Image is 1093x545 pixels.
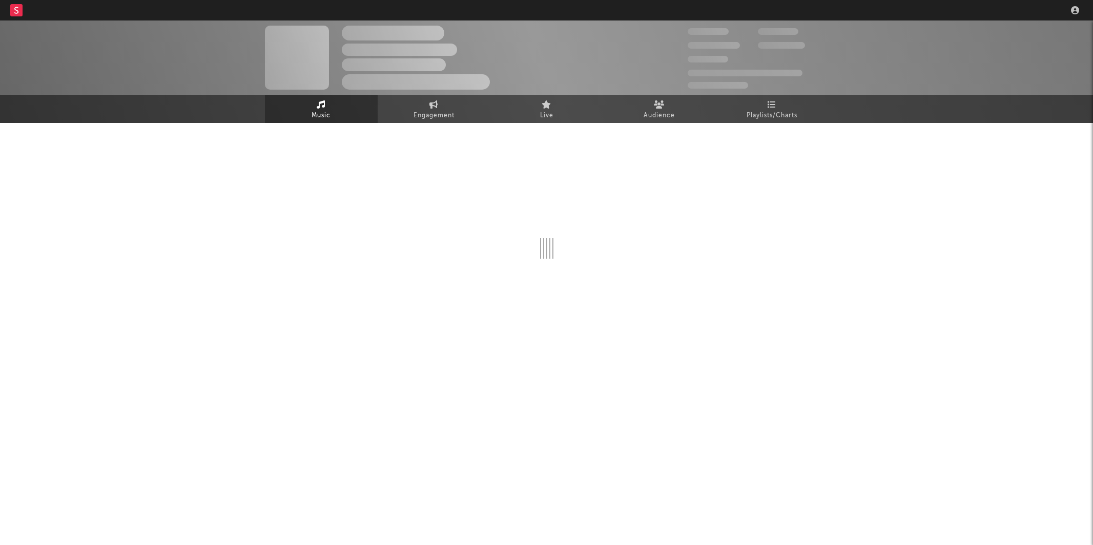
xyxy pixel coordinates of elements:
[688,70,802,76] span: 50,000,000 Monthly Listeners
[265,95,378,123] a: Music
[540,110,553,122] span: Live
[747,110,797,122] span: Playlists/Charts
[644,110,675,122] span: Audience
[378,95,490,123] a: Engagement
[716,95,829,123] a: Playlists/Charts
[758,42,805,49] span: 1,000,000
[688,42,740,49] span: 50,000,000
[603,95,716,123] a: Audience
[490,95,603,123] a: Live
[688,56,728,62] span: 100,000
[688,28,729,35] span: 300,000
[312,110,331,122] span: Music
[758,28,798,35] span: 100,000
[688,82,748,89] span: Jump Score: 85.0
[414,110,455,122] span: Engagement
